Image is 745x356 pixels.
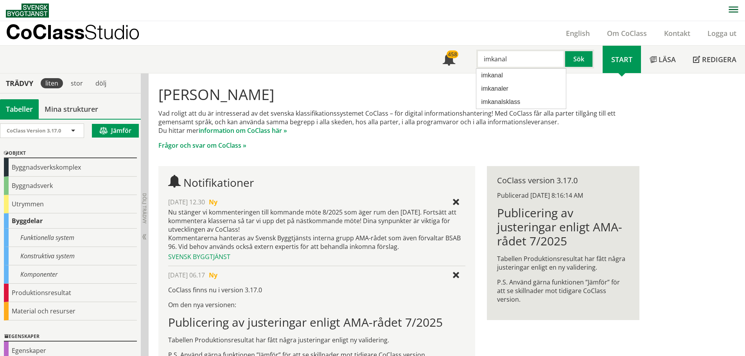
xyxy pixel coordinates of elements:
[168,198,205,206] span: [DATE] 12.30
[684,46,745,73] a: Redigera
[497,191,629,200] div: Publicerad [DATE] 8:16:14 AM
[479,97,560,107] div: imkanalsklass
[4,229,137,247] div: Funktionella system
[641,46,684,73] a: Läsa
[41,78,63,88] div: liten
[611,55,632,64] span: Start
[141,193,148,224] span: Dölj trädvy
[479,83,560,94] div: imkanaler
[92,124,139,138] button: Jämför
[4,332,137,342] div: Egenskaper
[4,265,137,284] div: Komponenter
[497,206,629,248] h1: Publicering av justeringar enligt AMA-rådet 7/2025
[6,27,140,36] p: CoClass
[4,195,137,213] div: Utrymmen
[4,302,137,320] div: Material och resurser
[557,29,598,38] a: English
[168,315,465,329] h1: Publicering av justeringar enligt AMA-rådet 7/2025
[497,176,629,185] div: CoClass version 3.17.0
[168,286,465,294] p: CoClass finns nu i version 3.17.0
[497,278,629,304] p: P.S. Använd gärna funktionen ”Jämför” för att se skillnader mot tidigare CoClass version.
[2,79,38,88] div: Trädvy
[168,208,465,251] div: Nu stänger vi kommenteringen till kommande möte 8/2025 som äger rum den [DATE]. Fortsätt att komm...
[598,29,655,38] a: Om CoClass
[168,252,465,261] div: Svensk Byggtjänst
[4,284,137,302] div: Produktionsresultat
[4,158,137,177] div: Byggnadsverkskomplex
[209,271,217,279] span: Ny
[699,29,745,38] a: Logga ut
[4,247,137,265] div: Konstruktiva system
[168,301,465,309] p: Om den nya versionen:
[158,109,639,135] p: Vad roligt att du är intresserad av det svenska klassifikationssystemet CoClass – för digital inf...
[4,177,137,195] div: Byggnadsverk
[479,70,560,81] div: imkanal
[476,50,565,68] input: Sök
[158,141,246,150] a: Frågor och svar om CoClass »
[659,55,676,64] span: Läsa
[447,50,458,58] div: 458
[655,29,699,38] a: Kontakt
[199,126,287,135] a: information om CoClass här »
[603,46,641,73] a: Start
[168,336,465,344] p: Tabellen Produktionsresultat har fått några justeringar enligt ny validering.
[443,54,455,66] span: Notifikationer
[183,175,254,190] span: Notifikationer
[497,254,629,272] p: Tabellen Produktionsresultat har fått några justeringar enligt en ny validering.
[7,127,61,134] span: CoClass Version 3.17.0
[565,50,594,68] button: Sök
[6,4,49,18] img: Svensk Byggtjänst
[434,46,464,73] a: 458
[158,86,639,103] h1: [PERSON_NAME]
[84,20,140,43] span: Studio
[4,213,137,229] div: Byggdelar
[702,55,736,64] span: Redigera
[66,78,88,88] div: stor
[91,78,111,88] div: dölj
[168,271,205,279] span: [DATE] 06.17
[4,149,137,158] div: Objekt
[209,198,217,206] span: Ny
[39,99,104,119] a: Mina strukturer
[6,21,156,45] a: CoClassStudio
